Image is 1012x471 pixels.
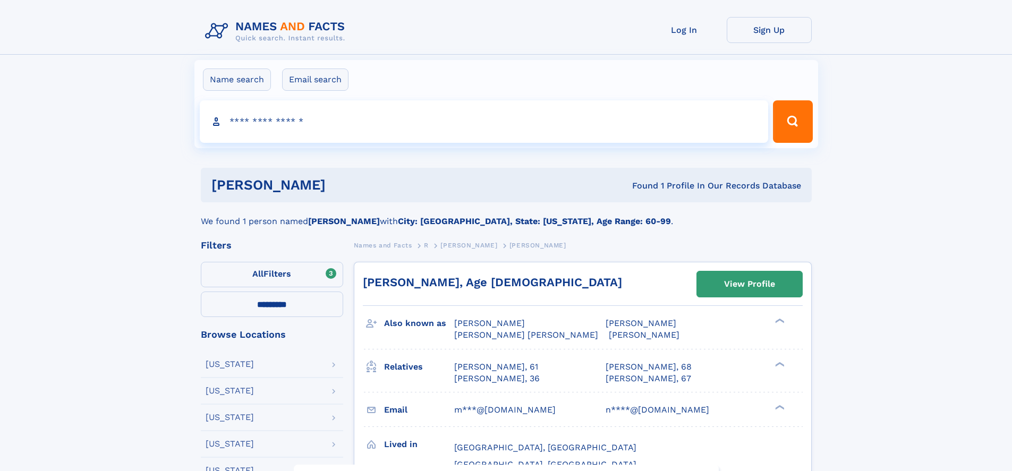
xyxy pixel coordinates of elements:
[440,242,497,249] span: [PERSON_NAME]
[773,100,812,143] button: Search Button
[206,360,254,369] div: [US_STATE]
[201,330,343,339] div: Browse Locations
[642,17,727,43] a: Log In
[772,318,785,324] div: ❯
[454,330,598,340] span: [PERSON_NAME] [PERSON_NAME]
[454,373,540,384] a: [PERSON_NAME], 36
[200,100,769,143] input: search input
[479,180,801,192] div: Found 1 Profile In Our Records Database
[201,17,354,46] img: Logo Names and Facts
[206,440,254,448] div: [US_STATE]
[384,314,454,332] h3: Also known as
[727,17,812,43] a: Sign Up
[363,276,622,289] a: [PERSON_NAME], Age [DEMOGRAPHIC_DATA]
[454,361,538,373] a: [PERSON_NAME], 61
[206,413,254,422] div: [US_STATE]
[606,373,691,384] a: [PERSON_NAME], 67
[201,241,343,250] div: Filters
[354,238,412,252] a: Names and Facts
[454,442,636,452] span: [GEOGRAPHIC_DATA], [GEOGRAPHIC_DATA]
[772,361,785,367] div: ❯
[772,404,785,410] div: ❯
[384,435,454,453] h3: Lived in
[206,387,254,395] div: [US_STATE]
[201,262,343,287] label: Filters
[203,68,271,91] label: Name search
[697,271,802,297] a: View Profile
[606,361,692,373] a: [PERSON_NAME], 68
[509,242,566,249] span: [PERSON_NAME]
[454,318,525,328] span: [PERSON_NAME]
[454,459,636,469] span: [GEOGRAPHIC_DATA], [GEOGRAPHIC_DATA]
[424,238,429,252] a: R
[282,68,348,91] label: Email search
[384,401,454,419] h3: Email
[211,178,479,192] h1: [PERSON_NAME]
[609,330,679,340] span: [PERSON_NAME]
[424,242,429,249] span: R
[308,216,380,226] b: [PERSON_NAME]
[606,318,676,328] span: [PERSON_NAME]
[724,272,775,296] div: View Profile
[201,202,812,228] div: We found 1 person named with .
[440,238,497,252] a: [PERSON_NAME]
[398,216,671,226] b: City: [GEOGRAPHIC_DATA], State: [US_STATE], Age Range: 60-99
[252,269,263,279] span: All
[384,358,454,376] h3: Relatives
[454,405,556,415] span: m***@[DOMAIN_NAME]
